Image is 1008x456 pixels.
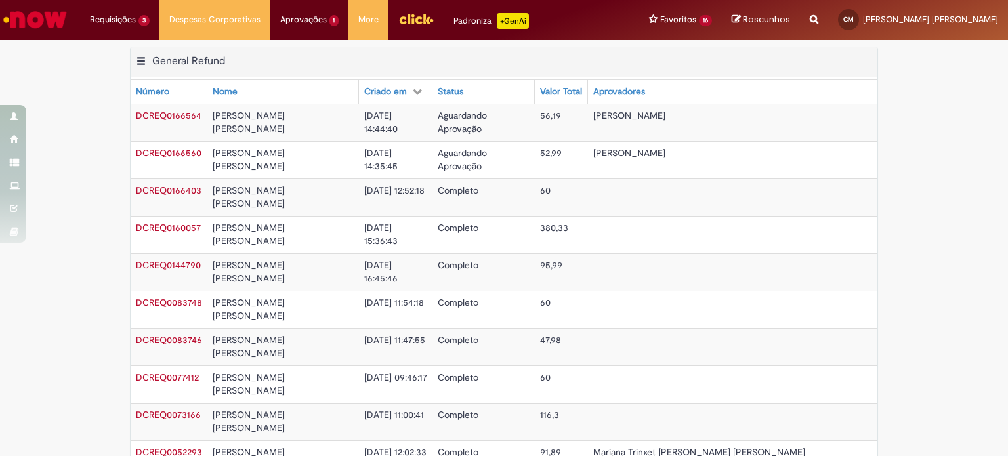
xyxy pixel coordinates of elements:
a: Abrir Registro: DCREQ0160057 [136,222,201,234]
span: [PERSON_NAME] [PERSON_NAME] [213,222,287,247]
span: [PERSON_NAME] [PERSON_NAME] [213,147,287,172]
span: [DATE] 11:54:18 [364,297,424,308]
img: click_logo_yellow_360x200.png [398,9,434,29]
a: Rascunhos [732,14,790,26]
a: Abrir Registro: DCREQ0073166 [136,409,201,421]
div: Valor Total [540,85,582,98]
span: 47,98 [540,334,561,346]
a: Abrir Registro: DCREQ0083748 [136,297,202,308]
span: [PERSON_NAME] [PERSON_NAME] [213,110,287,135]
a: Abrir Registro: DCREQ0077412 [136,371,199,383]
span: Completo [438,297,478,308]
span: Favoritos [660,13,696,26]
span: Aprovações [280,13,327,26]
span: [PERSON_NAME] [PERSON_NAME] [213,409,287,434]
span: 16 [699,15,712,26]
span: DCREQ0166560 [136,147,201,159]
span: Completo [438,184,478,196]
a: Abrir Registro: DCREQ0144790 [136,259,201,271]
span: [DATE] 11:00:41 [364,409,424,421]
span: [DATE] 14:44:40 [364,110,398,135]
span: DCREQ0166403 [136,184,201,196]
span: More [358,13,379,26]
span: [DATE] 14:35:45 [364,147,398,172]
span: Despesas Corporativas [169,13,261,26]
span: [PERSON_NAME] [PERSON_NAME] [213,371,287,396]
span: [DATE] 11:47:55 [364,334,425,346]
div: Criado em [364,85,407,98]
span: [PERSON_NAME] [PERSON_NAME] [213,184,287,209]
span: [PERSON_NAME] [PERSON_NAME] [213,297,287,321]
span: DCREQ0073166 [136,409,201,421]
button: General Refund Menu de contexto [136,54,146,72]
span: Aguardando Aprovação [438,147,490,172]
a: Abrir Registro: DCREQ0166564 [136,110,201,121]
span: Completo [438,259,478,271]
span: [DATE] 12:52:18 [364,184,425,196]
span: 60 [540,371,551,383]
div: Número [136,85,169,98]
span: Completo [438,409,478,421]
span: Requisições [90,13,136,26]
span: 52,99 [540,147,562,159]
p: +GenAi [497,13,529,29]
span: DCREQ0077412 [136,371,199,383]
span: DCREQ0160057 [136,222,201,234]
span: [DATE] 16:45:46 [364,259,398,284]
span: DCREQ0166564 [136,110,201,121]
div: Nome [213,85,238,98]
a: Abrir Registro: DCREQ0166560 [136,147,201,159]
span: DCREQ0144790 [136,259,201,271]
span: 56,19 [540,110,561,121]
span: 60 [540,184,551,196]
span: DCREQ0083746 [136,334,202,346]
a: Abrir Registro: DCREQ0083746 [136,334,202,346]
span: Completo [438,371,478,383]
a: Abrir Registro: DCREQ0166403 [136,184,201,196]
span: Completo [438,334,478,346]
span: [DATE] 09:46:17 [364,371,427,383]
span: 60 [540,297,551,308]
span: 1 [329,15,339,26]
span: [DATE] 15:36:43 [364,222,398,247]
span: CM [843,15,854,24]
span: [PERSON_NAME] [593,110,665,121]
span: Aguardando Aprovação [438,110,490,135]
span: 3 [138,15,150,26]
span: Rascunhos [743,13,790,26]
img: ServiceNow [1,7,69,33]
div: Aprovadores [593,85,645,98]
div: Status [438,85,463,98]
span: DCREQ0083748 [136,297,202,308]
span: [PERSON_NAME] [PERSON_NAME] [213,334,287,359]
span: 116,3 [540,409,559,421]
span: [PERSON_NAME] [PERSON_NAME] [863,14,998,25]
div: Padroniza [453,13,529,29]
span: 380,33 [540,222,568,234]
h2: General Refund [152,54,225,68]
span: [PERSON_NAME] [593,147,665,159]
span: Completo [438,222,478,234]
span: [PERSON_NAME] [PERSON_NAME] [213,259,287,284]
span: 95,99 [540,259,562,271]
